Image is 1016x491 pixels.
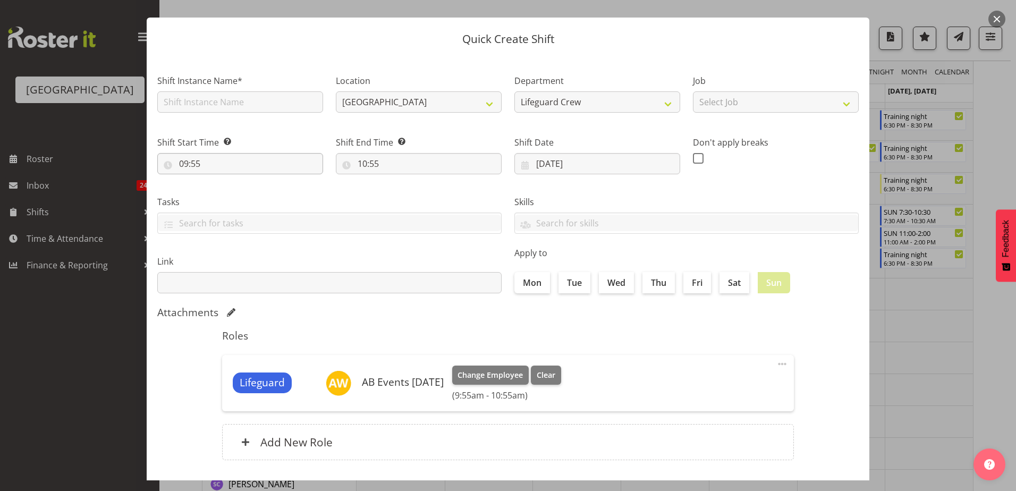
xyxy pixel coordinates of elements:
input: Search for tasks [158,215,501,231]
h6: (9:55am - 10:55am) [452,390,561,401]
img: help-xxl-2.png [984,459,995,470]
label: Thu [642,272,675,293]
label: Link [157,255,502,268]
input: Click to select... [157,153,323,174]
span: Feedback [1001,220,1011,257]
input: Shift Instance Name [157,91,323,113]
label: Shift Start Time [157,136,323,149]
h6: Add New Role [260,435,333,449]
h5: Attachments [157,306,218,319]
label: Location [336,74,502,87]
label: Mon [514,272,550,293]
label: Don't apply breaks [693,136,859,149]
label: Shift End Time [336,136,502,149]
button: Change Employee [452,366,529,385]
label: Sat [719,272,749,293]
label: Wed [599,272,634,293]
span: Change Employee [458,369,523,381]
label: Apply to [514,247,859,259]
label: Tasks [157,196,502,208]
input: Search for skills [515,215,858,231]
label: Fri [683,272,711,293]
label: Tue [558,272,590,293]
input: Click to select... [514,153,680,174]
label: Job [693,74,859,87]
span: Clear [537,369,555,381]
label: Skills [514,196,859,208]
input: Click to select... [336,153,502,174]
button: Clear [531,366,561,385]
label: Shift Instance Name* [157,74,323,87]
p: Quick Create Shift [157,33,859,45]
span: Lifeguard [240,375,285,391]
h6: AB Events [DATE] [362,376,444,388]
h5: Roles [222,329,794,342]
button: Feedback - Show survey [996,209,1016,282]
img: ab-whats-on-the-agenda-today11969.jpg [326,370,351,396]
label: Shift Date [514,136,680,149]
label: Department [514,74,680,87]
label: Sun [758,272,790,293]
